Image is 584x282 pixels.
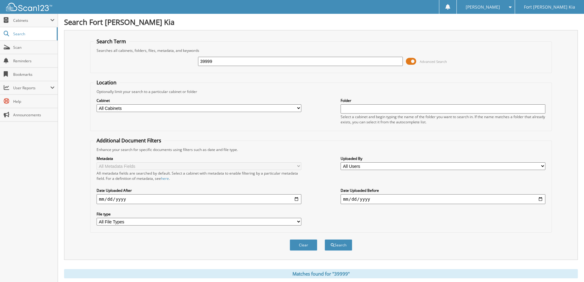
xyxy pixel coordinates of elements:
[13,58,55,64] span: Reminders
[94,147,548,152] div: Enhance your search for specific documents using filters such as date and file type.
[97,211,301,217] label: File type
[13,112,55,118] span: Announcements
[161,176,169,181] a: here
[94,79,120,86] legend: Location
[341,114,545,125] div: Select a cabinet and begin typing the name of the folder you want to search in. If the name match...
[13,85,50,91] span: User Reports
[13,45,55,50] span: Scan
[64,17,578,27] h1: Search Fort [PERSON_NAME] Kia
[466,5,500,9] span: [PERSON_NAME]
[97,98,301,103] label: Cabinet
[94,38,129,45] legend: Search Term
[6,3,52,11] img: scan123-logo-white.svg
[97,194,301,204] input: start
[13,31,54,37] span: Search
[13,18,50,23] span: Cabinets
[325,239,352,251] button: Search
[64,269,578,278] div: Matches found for "39999"
[94,137,164,144] legend: Additional Document Filters
[290,239,317,251] button: Clear
[94,48,548,53] div: Searches all cabinets, folders, files, metadata, and keywords
[97,188,301,193] label: Date Uploaded After
[97,156,301,161] label: Metadata
[97,171,301,181] div: All metadata fields are searched by default. Select a cabinet with metadata to enable filtering b...
[341,98,545,103] label: Folder
[13,99,55,104] span: Help
[420,59,447,64] span: Advanced Search
[524,5,575,9] span: Fort [PERSON_NAME] Kia
[94,89,548,94] div: Optionally limit your search to a particular cabinet or folder
[341,194,545,204] input: end
[341,188,545,193] label: Date Uploaded Before
[13,72,55,77] span: Bookmarks
[341,156,545,161] label: Uploaded By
